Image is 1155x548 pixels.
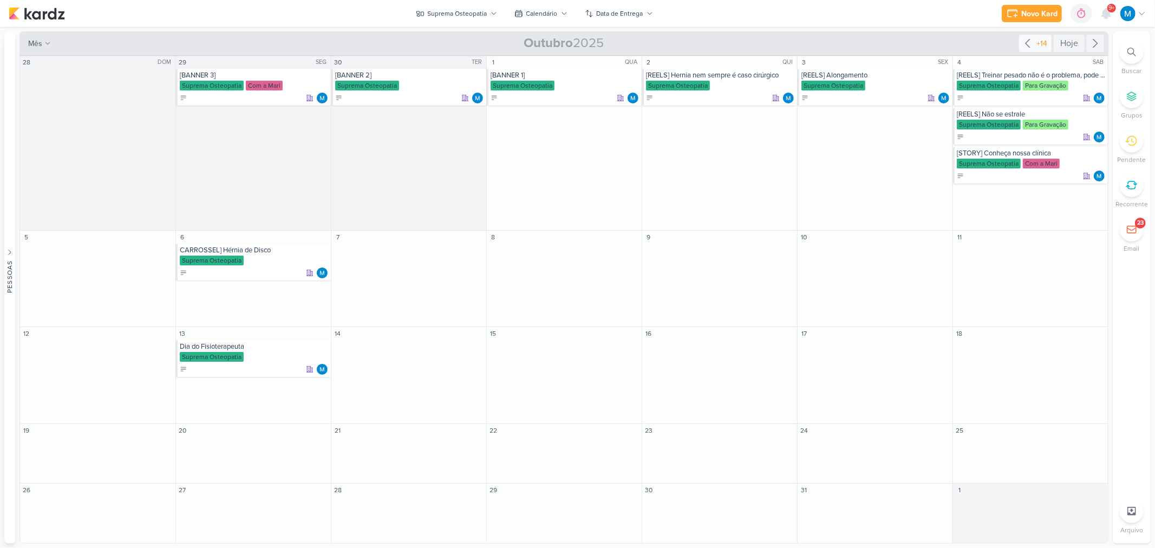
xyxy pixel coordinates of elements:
img: MARIANA MIRANDA [783,93,794,103]
div: 1 [954,485,965,495]
p: Grupos [1121,110,1143,120]
img: kardz.app [9,7,65,20]
div: A Fazer [180,269,187,277]
p: Recorrente [1115,199,1148,209]
div: Suprema Osteopatia [957,81,1021,90]
div: Com a Mari [246,81,283,90]
div: Responsável: MARIANA MIRANDA [1094,171,1105,181]
div: 8 [488,232,499,243]
img: MARIANA MIRANDA [317,93,328,103]
div: Suprema Osteopatia [180,256,244,265]
div: 24 [799,425,810,436]
div: Suprema Osteopatia [491,81,554,90]
div: 29 [177,57,188,68]
li: Ctrl + F [1113,40,1151,76]
div: 25 [954,425,965,436]
div: A Fazer [180,94,187,102]
div: SAB [1093,58,1107,67]
div: Dia do Fisioterapeuta [180,342,329,351]
div: DOM [158,58,174,67]
div: A Fazer [491,94,498,102]
div: 16 [643,328,654,339]
div: Responsável: MARIANA MIRANDA [472,93,483,103]
div: [STORY] Conheça nossa clínica [957,149,1106,158]
img: MARIANA MIRANDA [1094,171,1105,181]
div: 23 [643,425,654,436]
div: 15 [488,328,499,339]
div: 10 [799,232,810,243]
img: MARIANA MIRANDA [628,93,638,103]
div: 30 [643,485,654,495]
div: TER [472,58,485,67]
div: [REELS] Alongamento [801,71,950,80]
div: 26 [21,485,32,495]
img: MARIANA MIRANDA [317,268,328,278]
div: 2 [643,57,654,68]
div: QUA [625,58,641,67]
div: 14 [332,328,343,339]
div: Responsável: MARIANA MIRANDA [317,268,328,278]
p: Arquivo [1120,525,1143,535]
img: MARIANA MIRANDA [938,93,949,103]
p: Pendente [1118,155,1146,165]
div: Para Gravação [1023,81,1068,90]
div: Responsável: MARIANA MIRANDA [317,364,328,375]
img: MARIANA MIRANDA [472,93,483,103]
p: Email [1124,244,1140,253]
div: 3 [799,57,810,68]
strong: Outubro [524,35,573,51]
span: 2025 [524,35,604,52]
div: A Fazer [957,94,964,102]
div: SEX [938,58,951,67]
div: 27 [177,485,188,495]
div: Responsável: MARIANA MIRANDA [628,93,638,103]
div: Suprema Osteopatia [180,81,244,90]
div: [REELS] Não se estrale [957,110,1106,119]
div: Hoje [1054,35,1085,52]
div: CARROSSEL] Hérnia de Disco [180,246,329,255]
div: +14 [1034,38,1049,49]
button: Novo Kard [1002,5,1062,22]
div: [BANNER 2] [335,71,484,80]
div: 5 [21,232,32,243]
div: 17 [799,328,810,339]
div: 12 [21,328,32,339]
img: MARIANA MIRANDA [1120,6,1136,21]
img: MARIANA MIRANDA [1094,93,1105,103]
div: 13 [177,328,188,339]
div: Responsável: MARIANA MIRANDA [938,93,949,103]
div: 11 [954,232,965,243]
span: 9+ [1109,4,1115,12]
div: Responsável: MARIANA MIRANDA [1094,93,1105,103]
p: Buscar [1122,66,1142,76]
div: Suprema Osteopatia [335,81,399,90]
div: 18 [954,328,965,339]
div: 23 [1137,219,1144,227]
div: Suprema Osteopatia [957,159,1021,168]
div: Responsável: MARIANA MIRANDA [783,93,794,103]
div: Responsável: MARIANA MIRANDA [1094,132,1105,142]
div: 30 [332,57,343,68]
div: 28 [21,57,32,68]
div: 19 [21,425,32,436]
div: 29 [488,485,499,495]
div: 6 [177,232,188,243]
div: A Fazer [335,94,343,102]
div: A Fazer [957,133,964,141]
div: A Fazer [646,94,654,102]
div: [BANNER 1] [491,71,640,80]
div: 22 [488,425,499,436]
div: 4 [954,57,965,68]
div: 9 [643,232,654,243]
div: [REELS] Hernia nem sempre é caso cirúrgico [646,71,795,80]
div: A Fazer [180,366,187,373]
div: Para Gravação [1023,120,1068,129]
div: 20 [177,425,188,436]
div: Suprema Osteopatia [801,81,865,90]
div: Com a Mari [1023,159,1060,168]
div: 31 [799,485,810,495]
span: mês [28,38,42,49]
button: Pessoas [4,31,15,544]
div: [REELS] Treinar pesado não é o problema, pode ser a solução [957,71,1106,80]
div: 21 [332,425,343,436]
